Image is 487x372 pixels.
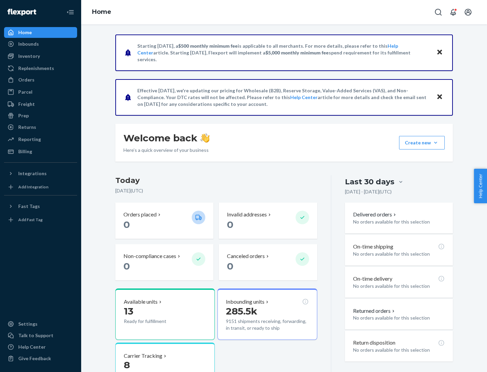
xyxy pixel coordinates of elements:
[345,177,394,187] div: Last 30 days
[123,252,176,260] p: Non-compliance cases
[18,65,54,72] div: Replenishments
[226,298,264,306] p: Inbounding units
[4,146,77,157] a: Billing
[18,355,51,362] div: Give Feedback
[4,74,77,85] a: Orders
[124,305,133,317] span: 13
[4,63,77,74] a: Replenishments
[115,288,215,340] button: Available units13Ready for fulfillment
[124,318,186,325] p: Ready for fulfillment
[265,50,329,55] span: $5,000 monthly minimum fee
[4,168,77,179] button: Integrations
[178,43,238,49] span: $500 monthly minimum fee
[353,251,445,257] p: No orders available for this selection
[4,342,77,352] a: Help Center
[353,275,392,283] p: On-time delivery
[4,330,77,341] a: Talk to Support
[92,8,111,16] a: Home
[18,136,41,143] div: Reporting
[18,203,40,210] div: Fast Tags
[4,99,77,110] a: Freight
[227,252,265,260] p: Canceled orders
[64,5,77,19] button: Close Navigation
[353,211,397,218] button: Delivered orders
[18,170,47,177] div: Integrations
[290,94,318,100] a: Help Center
[4,214,77,225] a: Add Fast Tag
[226,318,308,331] p: 9151 shipments receiving, forwarding, in transit, or ready to ship
[446,5,460,19] button: Open notifications
[123,147,210,154] p: Here’s a quick overview of your business
[115,203,213,239] button: Orders placed 0
[18,184,48,190] div: Add Integration
[345,188,392,195] p: [DATE] - [DATE] ( UTC )
[399,136,445,149] button: Create new
[115,244,213,280] button: Non-compliance cases 0
[124,352,162,360] p: Carrier Tracking
[4,201,77,212] button: Fast Tags
[137,87,430,108] p: Effective [DATE], we're updating our pricing for Wholesale (B2B), Reserve Storage, Value-Added Se...
[219,203,317,239] button: Invalid addresses 0
[353,347,445,353] p: No orders available for this selection
[217,288,317,340] button: Inbounding units285.5k9151 shipments receiving, forwarding, in transit, or ready to ship
[18,148,32,155] div: Billing
[432,5,445,19] button: Open Search Box
[18,29,32,36] div: Home
[4,51,77,62] a: Inventory
[227,211,267,218] p: Invalid addresses
[18,76,34,83] div: Orders
[123,211,157,218] p: Orders placed
[18,41,39,47] div: Inbounds
[474,169,487,203] button: Help Center
[227,219,233,230] span: 0
[353,283,445,289] p: No orders available for this selection
[18,321,38,327] div: Settings
[18,124,36,131] div: Returns
[4,27,77,38] a: Home
[4,110,77,121] a: Prep
[18,89,32,95] div: Parcel
[226,305,257,317] span: 285.5k
[435,92,444,102] button: Close
[353,339,395,347] p: Return disposition
[18,332,53,339] div: Talk to Support
[115,187,317,194] p: [DATE] ( UTC )
[123,132,210,144] h1: Welcome back
[353,243,393,251] p: On-time shipping
[18,112,29,119] div: Prep
[18,53,40,60] div: Inventory
[123,260,130,272] span: 0
[353,307,396,315] button: Returned orders
[4,182,77,192] a: Add Integration
[137,43,430,63] p: Starting [DATE], a is applicable to all merchants. For more details, please refer to this article...
[4,122,77,133] a: Returns
[7,9,36,16] img: Flexport logo
[435,48,444,57] button: Close
[18,101,35,108] div: Freight
[4,353,77,364] button: Give Feedback
[115,175,317,186] h3: Today
[353,218,445,225] p: No orders available for this selection
[219,244,317,280] button: Canceled orders 0
[4,87,77,97] a: Parcel
[4,319,77,329] a: Settings
[124,359,130,371] span: 8
[123,219,130,230] span: 0
[353,315,445,321] p: No orders available for this selection
[4,39,77,49] a: Inbounds
[200,133,210,143] img: hand-wave emoji
[18,217,43,223] div: Add Fast Tag
[4,134,77,145] a: Reporting
[18,344,46,350] div: Help Center
[124,298,158,306] p: Available units
[461,5,475,19] button: Open account menu
[227,260,233,272] span: 0
[87,2,117,22] ol: breadcrumbs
